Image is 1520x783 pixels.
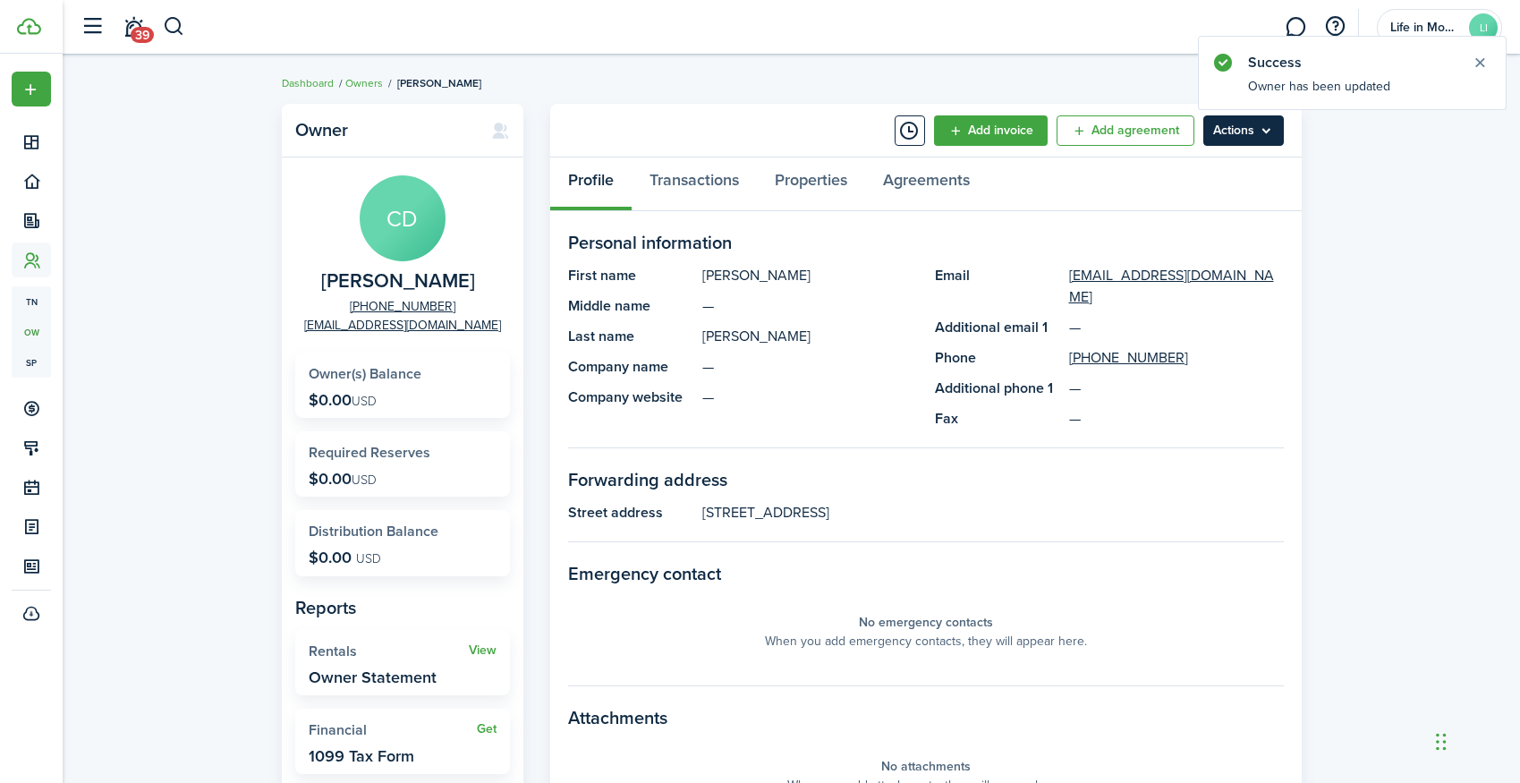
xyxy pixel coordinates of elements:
[859,613,993,632] panel-main-placeholder-title: No emergency contacts
[1469,13,1498,42] avatar-text: LI
[12,317,51,347] a: ow
[75,10,109,44] button: Open sidebar
[309,546,352,569] span: $0.00
[1199,77,1506,109] notify-body: Owner has been updated
[1248,52,1454,73] notify-title: Success
[352,471,377,489] span: USD
[116,4,150,50] a: Notifications
[295,594,510,621] panel-main-subtitle: Reports
[568,560,1284,587] panel-main-section-title: Emergency contact
[934,115,1048,146] button: Open menu
[309,747,414,765] widget-stats-description: 1099 Tax Form
[17,18,41,35] img: TenantCloud
[568,229,1284,256] panel-main-section-title: Personal information
[568,295,693,317] panel-main-title: Middle name
[935,265,1060,308] panel-main-title: Email
[12,347,51,378] a: sp
[12,72,51,106] button: Open menu
[568,704,1284,731] panel-main-section-title: Attachments
[757,157,865,211] a: Properties
[568,387,693,408] panel-main-title: Company website
[702,502,1284,523] panel-main-description: [STREET_ADDRESS]
[309,470,377,488] p: $0.00
[309,643,469,660] widget-stats-title: Rentals
[1278,4,1312,50] a: Messaging
[865,157,988,211] a: Agreements
[895,115,925,146] button: Timeline
[1069,408,1284,430] panel-main-description: —
[765,632,1087,651] panel-main-placeholder-description: When you add emergency contacts, they will appear here.
[1203,115,1284,146] menu-btn: Actions
[321,270,475,293] span: Chris Descalzi
[282,75,334,91] a: Dashboard
[295,120,473,140] panel-main-title: Owner
[477,722,497,736] a: Get
[356,549,381,568] span: USD
[1431,697,1520,783] iframe: Chat Widget
[568,356,693,378] panel-main-title: Company name
[702,265,917,286] panel-main-description: [PERSON_NAME]
[1057,115,1194,146] a: Add agreement
[935,317,1060,338] panel-main-title: Additional email 1
[304,316,501,335] a: [EMAIL_ADDRESS][DOMAIN_NAME]
[1436,715,1447,769] div: Drag
[163,12,185,42] button: Search
[702,326,917,347] panel-main-description: [PERSON_NAME]
[1069,347,1188,369] a: [PHONE_NUMBER]
[345,75,383,91] a: Owners
[309,523,497,540] widget-stats-title: Distribution Balance
[1203,115,1284,146] button: Open menu
[1320,12,1350,42] button: Open resource center
[702,295,917,317] panel-main-description: —
[12,286,51,317] a: tn
[702,356,917,378] panel-main-description: —
[935,408,1060,430] panel-main-title: Fax
[309,722,477,738] widget-stats-title: Financial
[469,643,497,658] a: View
[397,75,481,91] span: [PERSON_NAME]
[881,757,971,776] panel-main-placeholder-title: No attachments
[352,392,377,411] span: USD
[309,391,377,409] p: $0.00
[935,378,1060,399] panel-main-title: Additional phone 1
[568,265,693,286] panel-main-title: First name
[309,668,437,686] widget-stats-description: Owner Statement
[568,502,693,523] panel-main-title: Street address
[360,175,446,261] avatar-text: CD
[568,326,693,347] panel-main-title: Last name
[131,27,154,43] span: 39
[350,297,455,316] a: [PHONE_NUMBER]
[309,366,497,382] widget-stats-title: Owner(s) Balance
[1467,50,1492,75] button: Close notify
[568,466,1284,493] panel-main-section-title: Forwarding address
[1390,21,1462,34] span: Life in MoCo LLC
[934,115,1048,146] button: Add invoice
[935,347,1060,369] panel-main-title: Phone
[1069,265,1284,308] a: [EMAIL_ADDRESS][DOMAIN_NAME]
[309,445,497,461] widget-stats-title: Required Reserves
[632,157,757,211] a: Transactions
